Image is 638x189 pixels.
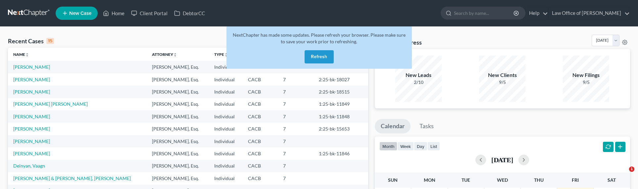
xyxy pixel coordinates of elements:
td: 2:25-bk-15653 [314,123,368,135]
td: 7 [278,135,314,147]
button: week [397,142,414,151]
a: [PERSON_NAME] [13,89,50,94]
td: Individual [209,160,243,172]
td: [PERSON_NAME], Esq. [147,98,209,110]
td: CACB [243,110,278,123]
div: 9/5 [563,79,609,86]
div: 2/10 [395,79,442,86]
td: [PERSON_NAME], Esq. [147,123,209,135]
td: 7 [278,86,314,98]
input: Search by name... [454,7,515,19]
td: CACB [243,86,278,98]
td: Individual [209,61,243,73]
td: [PERSON_NAME], Esq. [147,73,209,86]
a: [PERSON_NAME] [13,77,50,82]
td: 7 [278,147,314,160]
td: 7 [278,160,314,172]
a: [PERSON_NAME] [13,151,50,156]
div: New Filings [563,71,609,79]
span: Sun [388,177,398,183]
td: 7 [278,123,314,135]
i: unfold_more [173,53,177,57]
span: Sat [608,177,616,183]
a: Law Office of [PERSON_NAME] [549,7,630,19]
a: Client Portal [128,7,171,19]
button: day [414,142,427,151]
a: DebtorCC [171,7,208,19]
td: 1:25-bk-11848 [314,110,368,123]
td: 7 [278,172,314,184]
a: Deinyan, Vaagn [13,163,45,169]
td: 7 [278,73,314,86]
td: [PERSON_NAME], Esq. [147,86,209,98]
td: [PERSON_NAME], Esq. [147,61,209,73]
a: Calendar [375,119,411,133]
span: Fri [572,177,579,183]
a: [PERSON_NAME] [PERSON_NAME] [13,101,88,107]
span: 1 [629,167,634,172]
iframe: Intercom live chat [615,167,631,182]
td: Individual [209,110,243,123]
span: Thu [534,177,544,183]
td: [PERSON_NAME], Esq. [147,147,209,160]
a: Attorneyunfold_more [152,52,177,57]
a: [PERSON_NAME] & [PERSON_NAME], [PERSON_NAME] [13,175,131,181]
td: [PERSON_NAME], Esq. [147,110,209,123]
td: [PERSON_NAME], Esq. [147,135,209,147]
td: [PERSON_NAME], Esq. [147,160,209,172]
td: 7 [278,98,314,110]
a: Nameunfold_more [13,52,29,57]
div: New Clients [479,71,525,79]
td: 7 [278,110,314,123]
a: [PERSON_NAME] [13,114,50,119]
a: Typeunfold_more [214,52,228,57]
a: [PERSON_NAME] [13,138,50,144]
button: month [379,142,397,151]
td: Individual [209,135,243,147]
td: Individual [209,147,243,160]
span: Tue [462,177,470,183]
span: NextChapter has made some updates. Please refresh your browser. Please make sure to save your wor... [233,32,406,44]
button: Refresh [305,50,334,63]
button: list [427,142,440,151]
div: New Leads [395,71,442,79]
td: 2:25-bk-18515 [314,86,368,98]
a: Help [526,7,548,19]
td: CACB [243,123,278,135]
div: 9/5 [479,79,525,86]
td: CACB [243,135,278,147]
span: Wed [497,177,508,183]
a: [PERSON_NAME] [13,64,50,70]
a: Home [100,7,128,19]
td: 1:25-bk-11846 [314,147,368,160]
td: CACB [243,147,278,160]
td: Individual [209,98,243,110]
a: [PERSON_NAME] [13,126,50,132]
td: Individual [209,86,243,98]
td: CACB [243,160,278,172]
i: unfold_more [25,53,29,57]
h2: [DATE] [491,156,513,163]
div: Recent Cases [8,37,54,45]
span: Mon [424,177,435,183]
i: unfold_more [224,53,228,57]
td: CACB [243,73,278,86]
td: 2:25-bk-18027 [314,73,368,86]
td: Individual [209,172,243,184]
td: 1:25-bk-11849 [314,98,368,110]
td: Individual [209,123,243,135]
a: Tasks [414,119,440,133]
td: Individual [209,73,243,86]
div: 15 [46,38,54,44]
td: CACB [243,98,278,110]
td: [PERSON_NAME], Esq. [147,172,209,184]
td: CACB [243,172,278,184]
span: New Case [69,11,91,16]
